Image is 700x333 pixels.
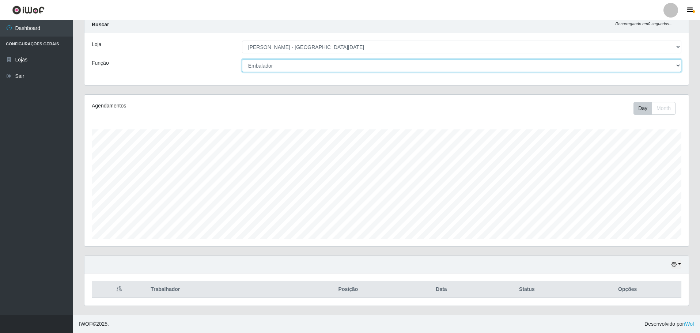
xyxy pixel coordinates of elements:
[92,22,109,27] strong: Buscar
[92,59,109,67] label: Função
[644,320,694,328] span: Desenvolvido por
[480,281,574,298] th: Status
[684,321,694,327] a: iWof
[146,281,293,298] th: Trabalhador
[92,102,331,110] div: Agendamentos
[615,22,673,26] i: Recarregando em 0 segundos...
[633,102,652,115] button: Day
[92,41,101,48] label: Loja
[79,321,92,327] span: IWOF
[574,281,681,298] th: Opções
[79,320,109,328] span: © 2025 .
[293,281,403,298] th: Posição
[633,102,681,115] div: Toolbar with button groups
[403,281,480,298] th: Data
[652,102,676,115] button: Month
[633,102,676,115] div: First group
[12,5,45,15] img: CoreUI Logo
